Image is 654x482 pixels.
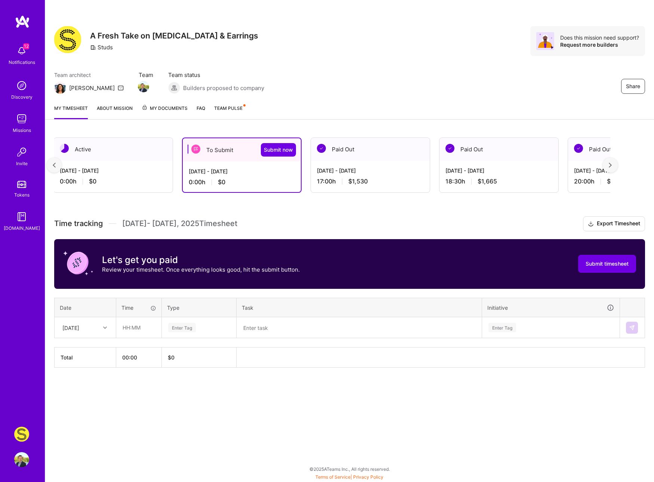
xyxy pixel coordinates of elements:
span: Builders proposed to company [183,84,264,92]
input: HH:MM [117,318,161,337]
div: Notifications [9,58,35,66]
span: $1,530 [348,177,368,185]
a: My Documents [142,104,188,119]
div: © 2025 ATeams Inc., All rights reserved. [45,460,654,478]
img: Active [60,144,69,153]
div: [PERSON_NAME] [69,84,115,92]
img: bell [14,43,29,58]
th: Date [55,298,116,317]
a: Team Pulse [214,104,245,119]
th: 00:00 [116,347,162,368]
span: Team Pulse [214,105,243,111]
i: icon CompanyGray [90,44,96,50]
span: Time tracking [54,219,103,228]
i: icon Mail [118,85,124,91]
span: Team status [168,71,264,79]
div: 17:00 h [317,177,424,185]
span: 12 [23,43,29,49]
div: To Submit [183,138,301,161]
button: Submit timesheet [578,255,636,273]
th: Total [55,347,116,368]
span: $0 [218,178,225,186]
div: Request more builders [560,41,639,48]
a: User Avatar [12,452,31,467]
div: Discovery [11,93,33,101]
img: guide book [14,209,29,224]
div: 18:30 h [445,177,552,185]
img: left [53,163,56,168]
span: $ 0 [168,354,175,361]
img: Team Architect [54,82,66,94]
span: Submit now [264,146,293,154]
span: $1,800 [607,177,626,185]
div: [DATE] - [DATE] [60,167,167,174]
img: Paid Out [317,144,326,153]
button: Share [621,79,645,94]
img: Studs: A Fresh Take on Ear Piercing & Earrings [14,427,29,442]
div: [DOMAIN_NAME] [4,224,40,232]
img: User Avatar [14,452,29,467]
img: Builders proposed to company [168,82,180,94]
a: About Mission [97,104,133,119]
img: Company Logo [54,26,81,53]
img: tokens [17,181,26,188]
div: Tokens [14,191,30,199]
div: 0:00 h [189,178,295,186]
th: Type [162,298,237,317]
img: Paid Out [574,144,583,153]
span: Team [139,71,153,79]
div: Studs [90,43,113,51]
div: Initiative [487,303,614,312]
span: [DATE] - [DATE] , 2025 Timesheet [122,219,237,228]
button: Export Timesheet [583,216,645,231]
h3: Let's get you paid [102,254,300,266]
img: Team Member Avatar [138,81,149,92]
span: $0 [89,177,96,185]
div: Time [121,304,156,312]
div: Paid Out [311,138,430,161]
a: FAQ [197,104,205,119]
img: right [609,163,612,168]
span: Share [626,83,640,90]
div: Enter Tag [168,322,196,333]
a: Terms of Service [315,474,351,480]
img: To Submit [191,145,200,154]
div: Does this mission need support? [560,34,639,41]
a: My timesheet [54,104,88,119]
img: Avatar [536,32,554,50]
img: coin [63,248,93,278]
div: Invite [16,160,28,167]
span: | [315,474,383,480]
div: Missions [13,126,31,134]
a: Studs: A Fresh Take on Ear Piercing & Earrings [12,427,31,442]
div: 0:00 h [60,177,167,185]
a: Team Member Avatar [139,80,148,93]
i: icon Chevron [103,326,107,330]
th: Task [237,298,482,317]
img: teamwork [14,111,29,126]
img: Paid Out [445,144,454,153]
img: Invite [14,145,29,160]
img: logo [15,15,30,28]
span: $1,665 [478,177,497,185]
img: Submit [629,325,635,331]
div: [DATE] - [DATE] [317,167,424,174]
p: Review your timesheet. Once everything looks good, hit the submit button. [102,266,300,274]
button: Submit now [261,143,296,157]
div: [DATE] - [DATE] [445,167,552,174]
div: Active [54,138,173,161]
div: Paid Out [439,138,558,161]
img: discovery [14,78,29,93]
i: icon Download [588,220,594,228]
div: [DATE] - [DATE] [189,167,295,175]
a: Privacy Policy [353,474,383,480]
div: [DATE] [62,324,79,331]
div: Enter Tag [488,322,516,333]
span: My Documents [142,104,188,112]
h3: A Fresh Take on [MEDICAL_DATA] & Earrings [90,31,258,40]
span: Team architect [54,71,124,79]
span: Submit timesheet [586,260,629,268]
